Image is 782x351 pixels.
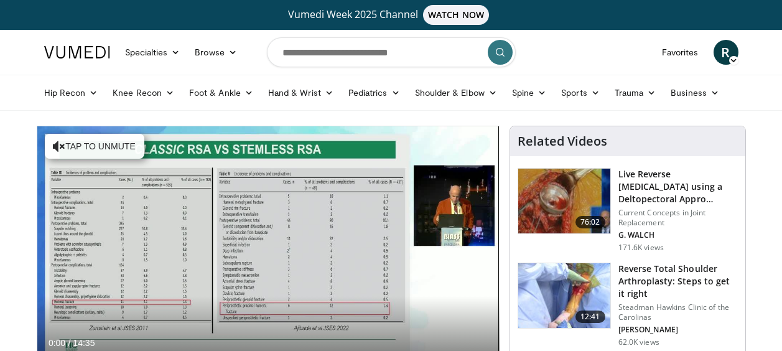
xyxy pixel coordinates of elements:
a: Hand & Wrist [261,80,341,105]
h3: Live Reverse [MEDICAL_DATA] using a Deltopectoral Appro… [618,168,738,205]
a: Trauma [607,80,664,105]
a: Foot & Ankle [182,80,261,105]
a: Sports [554,80,607,105]
a: Hip Recon [37,80,106,105]
a: 12:41 Reverse Total Shoulder Arthroplasty: Steps to get it right Steadman Hawkins Clinic of the C... [518,263,738,347]
p: Steadman Hawkins Clinic of the Carolinas [618,302,738,322]
a: Shoulder & Elbow [407,80,505,105]
a: Knee Recon [105,80,182,105]
h3: Reverse Total Shoulder Arthroplasty: Steps to get it right [618,263,738,300]
p: [PERSON_NAME] [618,325,738,335]
p: 62.0K views [618,337,659,347]
input: Search topics, interventions [267,37,516,67]
button: Tap to unmute [45,134,144,159]
a: Pediatrics [341,80,407,105]
span: 12:41 [575,311,605,323]
a: 76:02 Live Reverse [MEDICAL_DATA] using a Deltopectoral Appro… Current Concepts in Joint Replacem... [518,168,738,253]
a: Spine [505,80,554,105]
p: 171.6K views [618,243,664,253]
a: Business [663,80,727,105]
p: G. WALCH [618,230,738,240]
a: Favorites [654,40,706,65]
h4: Related Videos [518,134,607,149]
a: R [714,40,738,65]
img: 684033_3.png.150x105_q85_crop-smart_upscale.jpg [518,169,610,233]
a: Browse [187,40,244,65]
a: Vumedi Week 2025 ChannelWATCH NOW [46,5,737,25]
img: VuMedi Logo [44,46,110,58]
span: 76:02 [575,216,605,228]
span: 14:35 [73,338,95,348]
span: WATCH NOW [423,5,489,25]
a: Specialties [118,40,188,65]
p: Current Concepts in Joint Replacement [618,208,738,228]
span: / [68,338,71,348]
img: 326034_0000_1.png.150x105_q85_crop-smart_upscale.jpg [518,263,610,328]
span: 0:00 [49,338,65,348]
